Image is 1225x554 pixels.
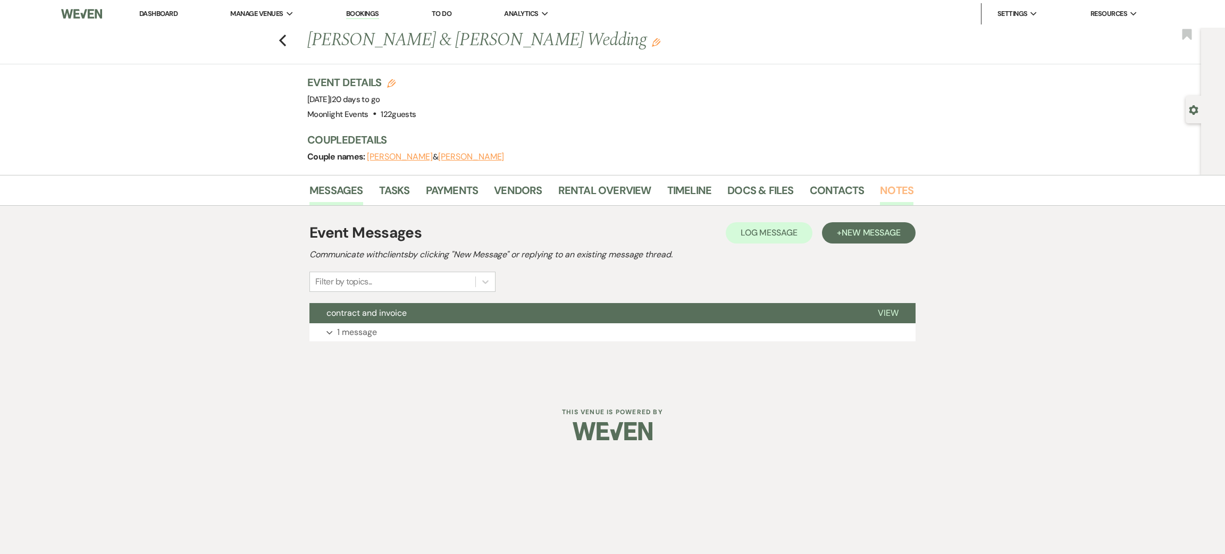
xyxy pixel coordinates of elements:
[741,227,798,238] span: Log Message
[652,37,660,47] button: Edit
[558,182,651,205] a: Rental Overview
[1189,104,1198,114] button: Open lead details
[307,94,380,105] span: [DATE]
[726,222,812,244] button: Log Message
[810,182,865,205] a: Contacts
[307,75,416,90] h3: Event Details
[61,3,102,25] img: Weven Logo
[426,182,479,205] a: Payments
[307,132,903,147] h3: Couple Details
[307,28,784,53] h1: [PERSON_NAME] & [PERSON_NAME] Wedding
[432,9,451,18] a: To Do
[346,9,379,19] a: Bookings
[379,182,410,205] a: Tasks
[309,222,422,244] h1: Event Messages
[230,9,283,19] span: Manage Venues
[842,227,901,238] span: New Message
[309,303,861,323] button: contract and invoice
[861,303,916,323] button: View
[822,222,916,244] button: +New Message
[878,307,899,318] span: View
[1090,9,1127,19] span: Resources
[367,152,504,162] span: &
[573,413,652,450] img: Weven Logo
[330,94,380,105] span: |
[326,307,407,318] span: contract and invoice
[381,109,416,120] span: 122 guests
[880,182,913,205] a: Notes
[494,182,542,205] a: Vendors
[332,94,380,105] span: 20 days to go
[337,325,377,339] p: 1 message
[139,9,178,18] a: Dashboard
[667,182,712,205] a: Timeline
[438,153,504,161] button: [PERSON_NAME]
[309,248,916,261] h2: Communicate with clients by clicking "New Message" or replying to an existing message thread.
[309,182,363,205] a: Messages
[367,153,433,161] button: [PERSON_NAME]
[315,275,372,288] div: Filter by topics...
[307,109,368,120] span: Moonlight Events
[309,323,916,341] button: 1 message
[307,151,367,162] span: Couple names:
[504,9,538,19] span: Analytics
[997,9,1028,19] span: Settings
[727,182,793,205] a: Docs & Files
